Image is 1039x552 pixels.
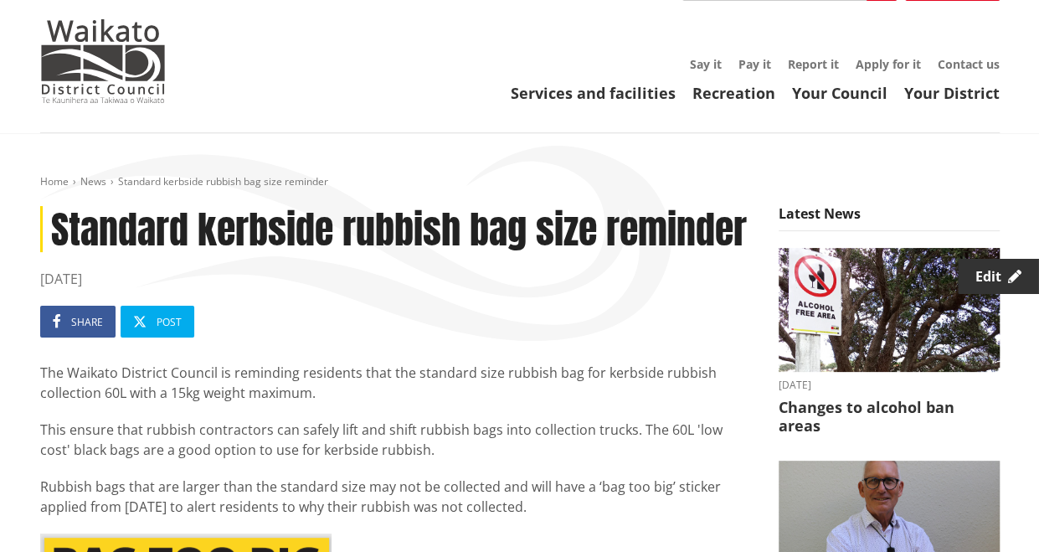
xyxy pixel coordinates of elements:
a: Your Council [792,83,887,103]
a: News [80,174,106,188]
a: Report it [788,56,839,72]
h3: Changes to alcohol ban areas [779,399,1000,435]
a: Contact us [938,56,1000,72]
a: Post [121,306,194,338]
a: Recreation [692,83,775,103]
a: Apply for it [856,56,921,72]
time: [DATE] [779,380,1000,390]
span: Edit [975,267,1001,286]
a: Say it [690,56,722,72]
a: [DATE] Changes to alcohol ban areas [779,248,1000,436]
p: Rubbish bags that are larger than the standard size may not be collected and will have a ‘bag too... [40,477,754,517]
h5: Latest News [779,206,1000,231]
a: Edit [958,259,1039,294]
p: This ensure that rubbish contractors can safely lift and shift rubbish bags into collection truck... [40,420,754,460]
span: Standard kerbside rubbish bag size reminder [118,174,328,188]
iframe: Messenger Launcher [962,482,1022,542]
img: Alcohol Control Bylaw adopted - August 2025 (2) [779,248,1000,373]
span: Share [71,315,103,329]
h1: Standard kerbside rubbish bag size reminder [40,206,754,252]
a: Your District [904,83,1000,103]
a: Share [40,306,116,338]
span: Post [157,315,182,329]
p: The Waikato District Council is reminding residents that the standard size rubbish bag for kerbsi... [40,363,754,403]
a: Services and facilities [511,83,676,103]
img: Waikato District Council - Te Kaunihera aa Takiwaa o Waikato [40,19,166,103]
nav: breadcrumb [40,175,1000,189]
a: Pay it [738,56,771,72]
a: Home [40,174,69,188]
time: [DATE] [40,269,754,289]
